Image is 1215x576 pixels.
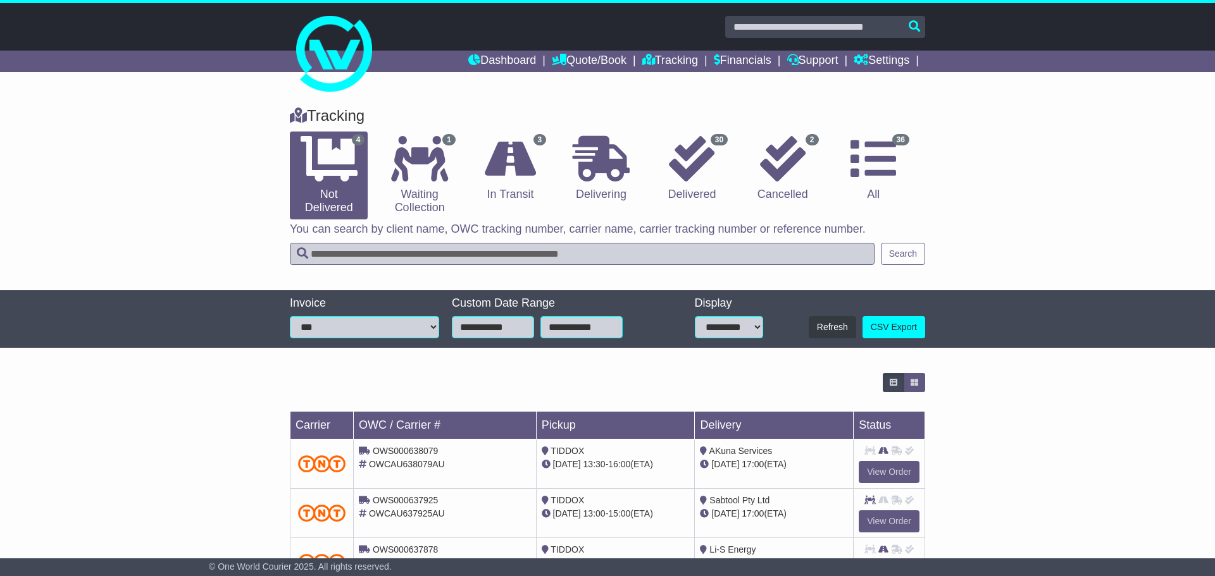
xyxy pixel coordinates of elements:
span: TIDDOX [551,495,584,505]
a: 30 Delivered [653,132,731,206]
img: TNT_Domestic.png [298,554,346,571]
span: OWCAU637925AU [369,508,445,518]
span: Sabtool Pty Ltd [709,495,769,505]
span: 15:00 [608,508,630,518]
div: - (ETA) [542,458,690,471]
div: - (ETA) [542,507,690,520]
button: Refresh [809,316,856,338]
span: 4 [352,134,365,145]
span: Li-S Energy [709,544,756,555]
span: OWS000637878 [373,544,439,555]
p: You can search by client name, OWC tracking number, carrier name, carrier tracking number or refe... [290,223,925,236]
span: [DATE] [553,508,581,518]
div: Invoice [290,297,439,310]
a: Tracking [642,51,698,72]
span: 36 [892,134,909,145]
span: 17:00 [742,508,764,518]
td: Carrier [290,412,354,439]
span: 2 [806,134,819,145]
a: Support [787,51,838,72]
div: Display [695,297,763,310]
span: [DATE] [711,508,739,518]
a: 4 Not Delivered [290,132,368,219]
span: AKuna Services [709,446,773,456]
a: Quote/Book [552,51,626,72]
span: TIDDOX [551,544,584,555]
td: Status [854,412,925,439]
a: Delivering [562,132,640,206]
div: (ETA) [700,507,848,520]
td: Pickup [536,412,695,439]
a: View Order [859,510,919,532]
span: © One World Courier 2025. All rights reserved. [209,561,392,572]
span: OWS000637925 [373,495,439,505]
div: Custom Date Range [452,297,655,310]
button: Search [881,243,925,265]
span: 30 [711,134,728,145]
div: Tracking [283,107,931,125]
span: OWS000638079 [373,446,439,456]
a: Dashboard [468,51,536,72]
span: 17:00 [742,459,764,469]
span: OWCAU638079AU [369,459,445,469]
span: 13:00 [583,508,606,518]
span: [DATE] [711,459,739,469]
a: Settings [854,51,909,72]
span: TIDDOX [551,446,584,456]
div: (ETA) [700,556,848,570]
img: TNT_Domestic.png [298,505,346,522]
div: - (ETA) [542,556,690,570]
img: TNT_Domestic.png [298,455,346,472]
a: Financials [714,51,771,72]
a: 3 In Transit [471,132,549,206]
td: OWC / Carrier # [354,412,537,439]
a: 1 Waiting Collection [380,132,458,219]
span: 3 [533,134,547,145]
span: [DATE] [553,459,581,469]
td: Delivery [695,412,854,439]
span: 1 [442,134,456,145]
div: (ETA) [700,458,848,471]
a: CSV Export [863,316,925,338]
a: 2 Cancelled [744,132,821,206]
a: 36 All [835,132,913,206]
span: 13:30 [583,459,606,469]
span: 16:00 [608,459,630,469]
a: View Order [859,461,919,483]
